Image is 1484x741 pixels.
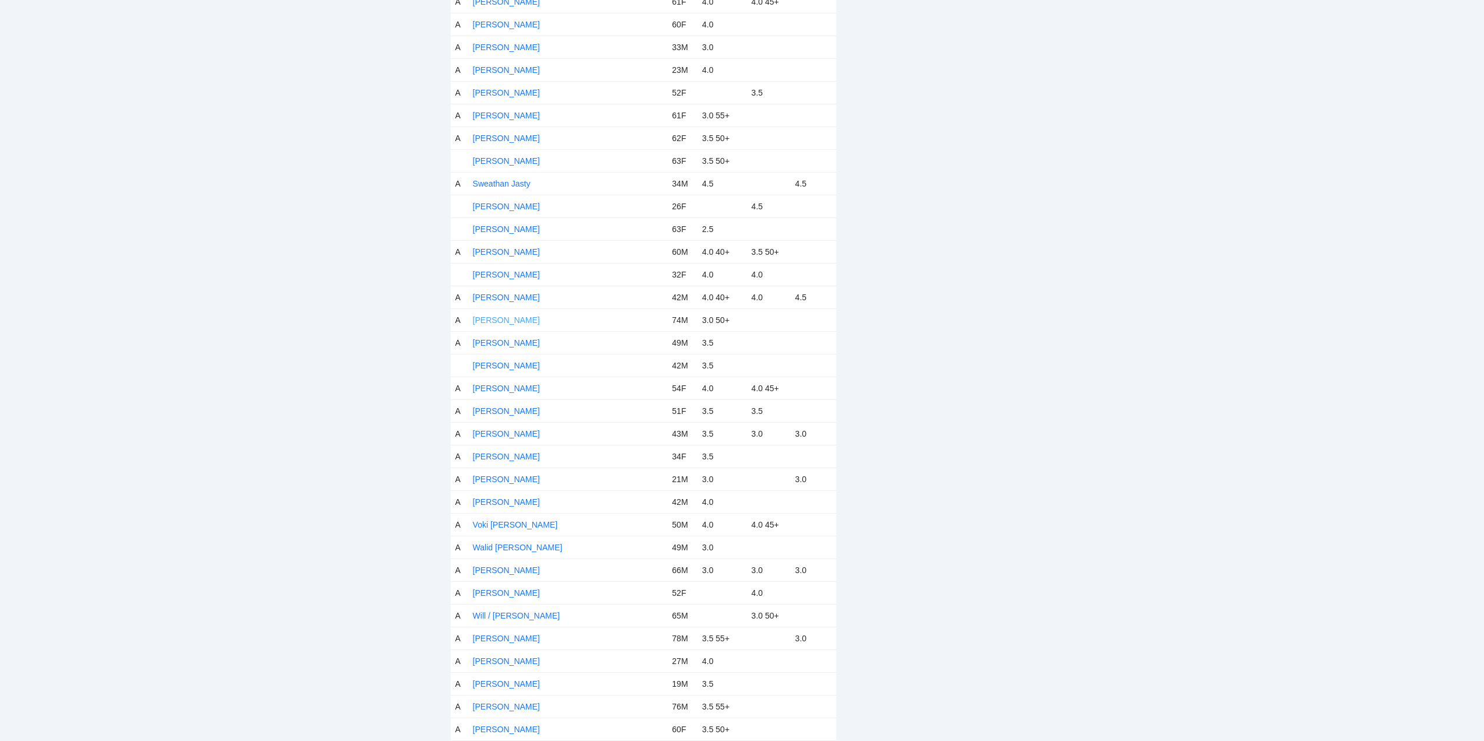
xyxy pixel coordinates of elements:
[451,422,468,445] td: A
[451,240,468,263] td: A
[697,331,747,354] td: 3.5
[747,399,791,422] td: 3.5
[473,702,540,711] a: [PERSON_NAME]
[473,611,560,620] a: Will / [PERSON_NAME]
[473,156,540,166] a: [PERSON_NAME]
[747,604,791,627] td: 3.0 50+
[697,263,747,286] td: 4.0
[451,331,468,354] td: A
[668,13,697,36] td: 60F
[473,566,540,575] a: [PERSON_NAME]
[668,240,697,263] td: 60M
[747,81,791,104] td: 3.5
[668,81,697,104] td: 52F
[473,634,540,643] a: [PERSON_NAME]
[473,270,540,279] a: [PERSON_NAME]
[747,513,791,536] td: 4.0 45+
[451,604,468,627] td: A
[697,422,747,445] td: 3.5
[668,172,697,195] td: 34M
[473,65,540,75] a: [PERSON_NAME]
[473,179,531,188] a: Sweathan Jasty
[697,104,747,127] td: 3.0 55+
[668,127,697,149] td: 62F
[451,286,468,308] td: A
[668,58,697,81] td: 23M
[747,195,791,217] td: 4.5
[451,172,468,195] td: A
[697,286,747,308] td: 4.0 40+
[668,377,697,399] td: 54F
[473,338,540,347] a: [PERSON_NAME]
[668,36,697,58] td: 33M
[697,13,747,36] td: 4.0
[668,308,697,331] td: 74M
[473,725,540,734] a: [PERSON_NAME]
[697,377,747,399] td: 4.0
[668,490,697,513] td: 42M
[473,406,540,416] a: [PERSON_NAME]
[697,649,747,672] td: 4.0
[668,536,697,559] td: 49M
[668,672,697,695] td: 19M
[451,308,468,331] td: A
[668,604,697,627] td: 65M
[473,293,540,302] a: [PERSON_NAME]
[473,543,563,552] a: Walid [PERSON_NAME]
[451,627,468,649] td: A
[473,520,558,529] a: Voki [PERSON_NAME]
[697,718,747,740] td: 3.5 50+
[473,384,540,393] a: [PERSON_NAME]
[451,581,468,604] td: A
[697,490,747,513] td: 4.0
[473,202,540,211] a: [PERSON_NAME]
[697,399,747,422] td: 3.5
[451,127,468,149] td: A
[473,247,540,257] a: [PERSON_NAME]
[473,224,540,234] a: [PERSON_NAME]
[451,468,468,490] td: A
[668,217,697,240] td: 63F
[451,104,468,127] td: A
[473,134,540,143] a: [PERSON_NAME]
[791,172,836,195] td: 4.5
[747,422,791,445] td: 3.0
[451,36,468,58] td: A
[451,559,468,581] td: A
[473,43,540,52] a: [PERSON_NAME]
[473,656,540,666] a: [PERSON_NAME]
[668,104,697,127] td: 61F
[668,286,697,308] td: 42M
[668,559,697,581] td: 66M
[668,149,697,172] td: 63F
[668,718,697,740] td: 60F
[473,20,540,29] a: [PERSON_NAME]
[697,445,747,468] td: 3.5
[451,672,468,695] td: A
[473,111,540,120] a: [PERSON_NAME]
[451,649,468,672] td: A
[451,81,468,104] td: A
[668,263,697,286] td: 32F
[791,559,836,581] td: 3.0
[451,513,468,536] td: A
[697,127,747,149] td: 3.5 50+
[473,679,540,689] a: [PERSON_NAME]
[668,581,697,604] td: 52F
[697,468,747,490] td: 3.0
[747,240,791,263] td: 3.5 50+
[697,354,747,377] td: 3.5
[697,149,747,172] td: 3.5 50+
[697,240,747,263] td: 4.0 40+
[451,13,468,36] td: A
[697,217,747,240] td: 2.5
[473,361,540,370] a: [PERSON_NAME]
[747,263,791,286] td: 4.0
[668,649,697,672] td: 27M
[668,513,697,536] td: 50M
[451,58,468,81] td: A
[451,536,468,559] td: A
[747,559,791,581] td: 3.0
[668,468,697,490] td: 21M
[791,422,836,445] td: 3.0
